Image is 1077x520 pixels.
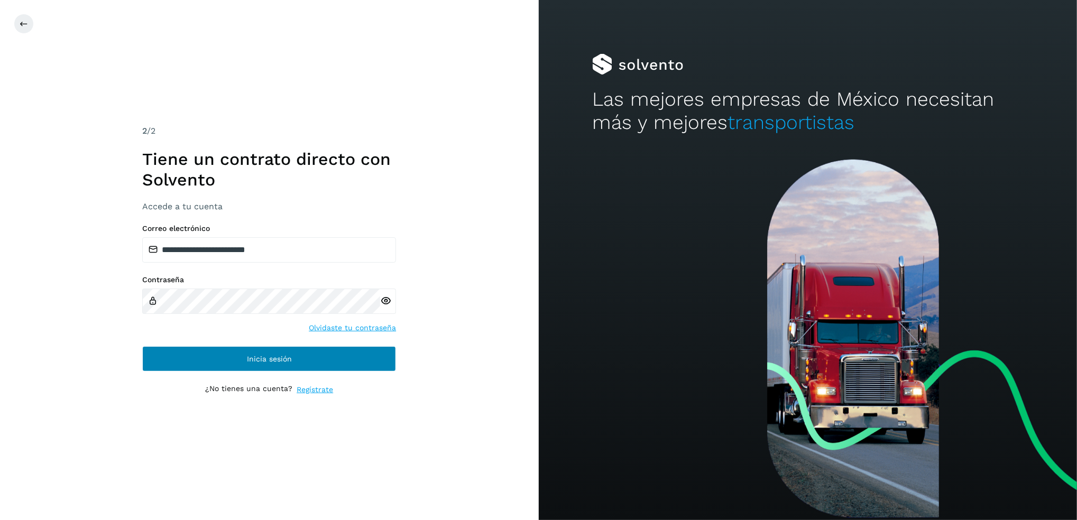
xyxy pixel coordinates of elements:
[142,275,396,284] label: Contraseña
[297,384,333,395] a: Regístrate
[142,125,396,137] div: /2
[142,201,396,211] h3: Accede a tu cuenta
[205,384,292,395] p: ¿No tienes una cuenta?
[142,149,396,190] h1: Tiene un contrato directo con Solvento
[142,126,147,136] span: 2
[247,355,292,363] span: Inicia sesión
[309,322,396,333] a: Olvidaste tu contraseña
[592,88,1023,135] h2: Las mejores empresas de México necesitan más y mejores
[142,224,396,233] label: Correo electrónico
[728,111,854,134] span: transportistas
[142,346,396,372] button: Inicia sesión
